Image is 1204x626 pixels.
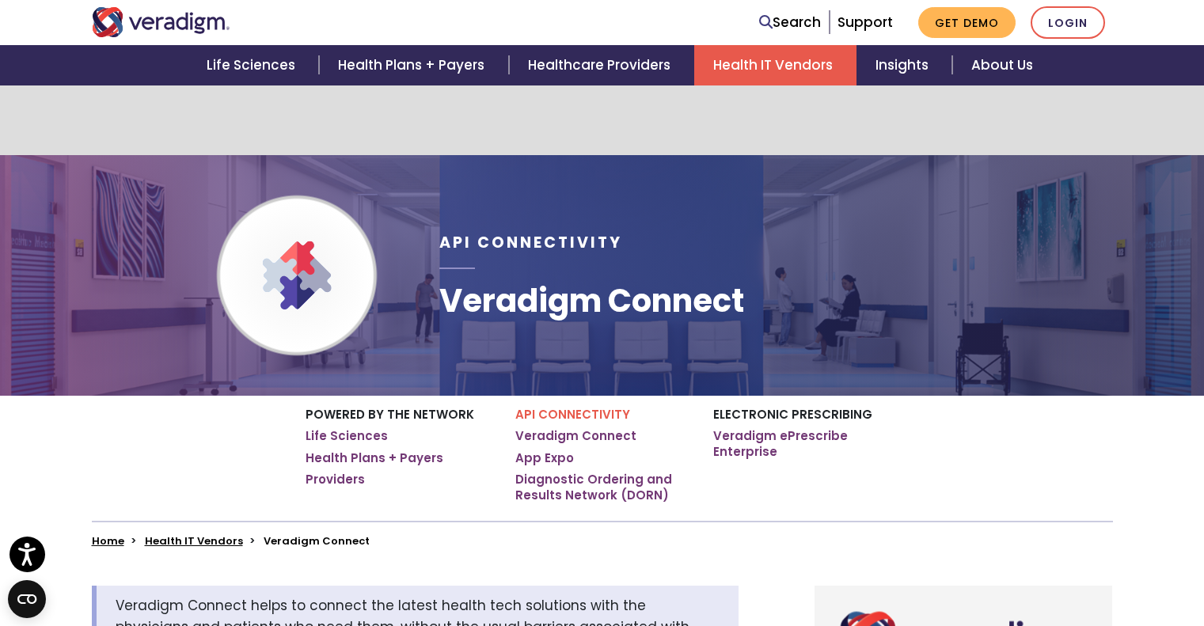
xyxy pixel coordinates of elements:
[92,533,124,548] a: Home
[952,45,1052,85] a: About Us
[694,45,856,85] a: Health IT Vendors
[515,450,574,466] a: App Expo
[918,7,1016,38] a: Get Demo
[8,580,46,618] button: Open CMP widget
[92,7,230,37] img: Veradigm logo
[439,282,744,320] h1: Veradigm Connect
[759,12,821,33] a: Search
[1031,6,1105,39] a: Login
[837,13,893,32] a: Support
[515,428,636,444] a: Veradigm Connect
[306,450,443,466] a: Health Plans + Payers
[188,45,319,85] a: Life Sciences
[439,232,622,253] span: API Connectivity
[306,428,388,444] a: Life Sciences
[713,428,899,459] a: Veradigm ePrescribe Enterprise
[145,533,243,548] a: Health IT Vendors
[509,45,694,85] a: Healthcare Providers
[856,45,952,85] a: Insights
[306,472,365,488] a: Providers
[515,472,689,503] a: Diagnostic Ordering and Results Network (DORN)
[319,45,508,85] a: Health Plans + Payers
